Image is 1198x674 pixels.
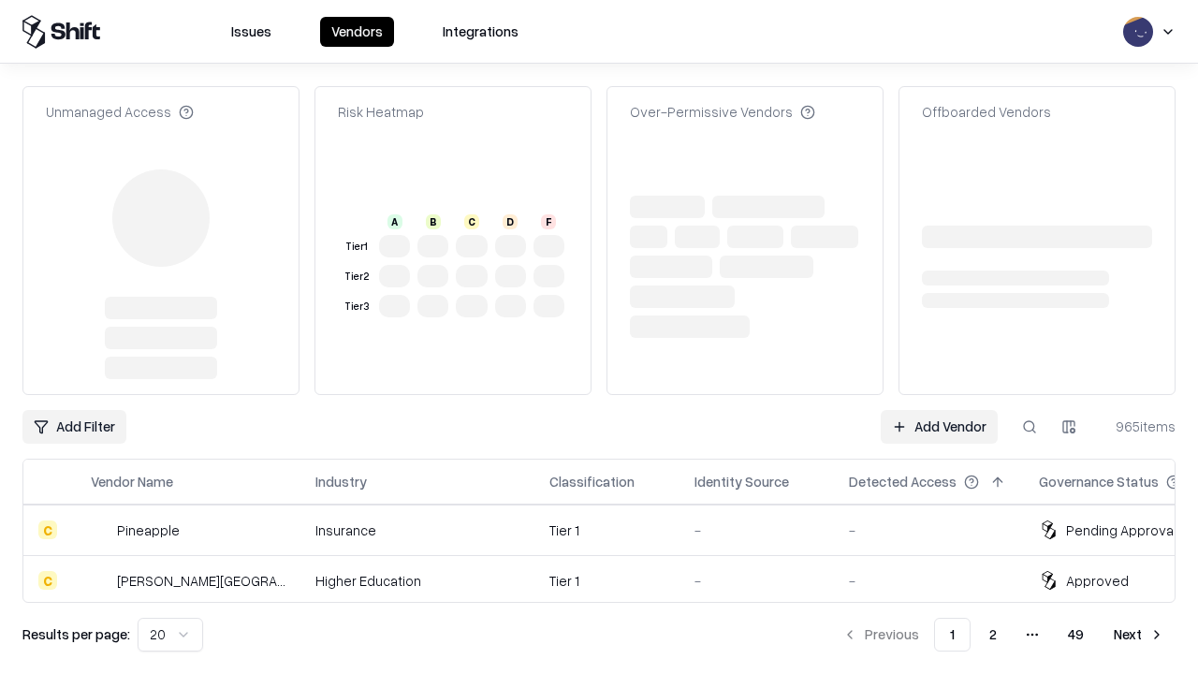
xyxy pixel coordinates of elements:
[694,571,819,591] div: -
[22,410,126,444] button: Add Filter
[117,571,285,591] div: [PERSON_NAME][GEOGRAPHIC_DATA]
[1053,618,1099,652] button: 49
[549,520,665,540] div: Tier 1
[1066,571,1129,591] div: Approved
[1039,472,1159,491] div: Governance Status
[46,102,194,122] div: Unmanaged Access
[1066,520,1176,540] div: Pending Approval
[549,571,665,591] div: Tier 1
[849,571,1009,591] div: -
[630,102,815,122] div: Over-Permissive Vendors
[91,571,110,590] img: Reichman University
[338,102,424,122] div: Risk Heatmap
[849,520,1009,540] div: -
[342,299,372,315] div: Tier 3
[22,624,130,644] p: Results per page:
[38,571,57,590] div: C
[922,102,1051,122] div: Offboarded Vendors
[694,472,789,491] div: Identity Source
[117,520,180,540] div: Pineapple
[431,17,530,47] button: Integrations
[934,618,971,652] button: 1
[91,520,110,539] img: Pineapple
[1103,618,1176,652] button: Next
[464,214,479,229] div: C
[387,214,402,229] div: A
[342,239,372,255] div: Tier 1
[315,571,519,591] div: Higher Education
[220,17,283,47] button: Issues
[1101,417,1176,436] div: 965 items
[503,214,518,229] div: D
[881,410,998,444] a: Add Vendor
[694,520,819,540] div: -
[342,269,372,285] div: Tier 2
[38,520,57,539] div: C
[541,214,556,229] div: F
[315,520,519,540] div: Insurance
[549,472,635,491] div: Classification
[831,618,1176,652] nav: pagination
[91,472,173,491] div: Vendor Name
[320,17,394,47] button: Vendors
[849,472,957,491] div: Detected Access
[315,472,367,491] div: Industry
[426,214,441,229] div: B
[974,618,1012,652] button: 2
